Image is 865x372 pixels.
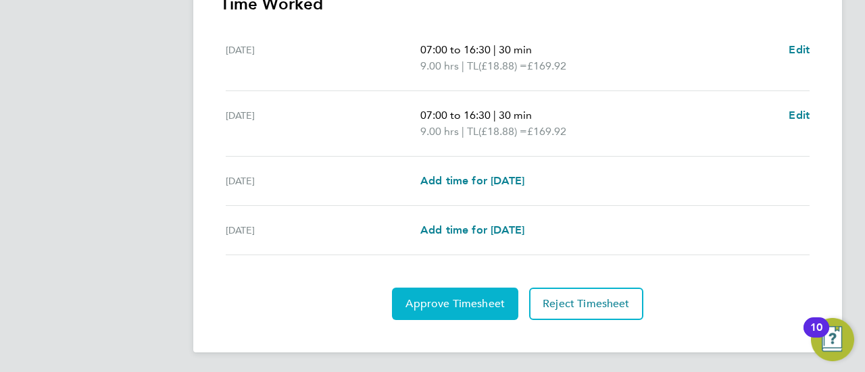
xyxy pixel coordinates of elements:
button: Reject Timesheet [529,288,643,320]
a: Add time for [DATE] [420,222,524,238]
span: 07:00 to 16:30 [420,109,491,122]
button: Open Resource Center, 10 new notifications [811,318,854,361]
span: £169.92 [527,59,566,72]
span: 07:00 to 16:30 [420,43,491,56]
span: Reject Timesheet [543,297,630,311]
span: Edit [789,109,810,122]
span: 30 min [499,43,532,56]
span: 9.00 hrs [420,125,459,138]
span: Edit [789,43,810,56]
span: £169.92 [527,125,566,138]
div: [DATE] [226,222,420,238]
span: (£18.88) = [478,125,527,138]
a: Edit [789,42,810,58]
span: TL [467,124,478,140]
span: | [493,109,496,122]
button: Approve Timesheet [392,288,518,320]
span: Add time for [DATE] [420,223,524,236]
span: | [493,43,496,56]
span: Add time for [DATE] [420,174,524,187]
span: | [462,59,464,72]
div: [DATE] [226,173,420,189]
div: 10 [810,327,822,345]
span: (£18.88) = [478,59,527,72]
a: Edit [789,107,810,124]
div: [DATE] [226,107,420,140]
span: TL [467,58,478,74]
a: Add time for [DATE] [420,173,524,189]
span: Approve Timesheet [405,297,505,311]
span: 30 min [499,109,532,122]
span: | [462,125,464,138]
span: 9.00 hrs [420,59,459,72]
div: [DATE] [226,42,420,74]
